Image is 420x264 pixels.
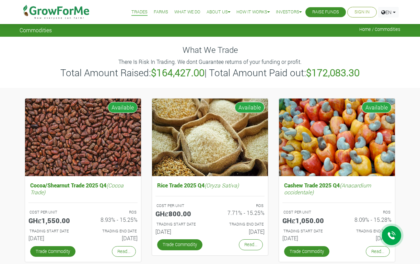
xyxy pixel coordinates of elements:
[378,7,399,18] a: EN
[21,58,399,66] p: There Is Risk In Trading. We dont Guarantee returns of your funding or profit.
[88,235,138,241] h6: [DATE]
[89,228,137,234] p: Estimated Trading End Date
[207,9,230,16] a: About Us
[112,246,136,257] a: Read...
[88,216,138,223] h6: 8.93% - 15.25%
[283,209,331,215] p: COST PER UNIT
[155,228,205,235] h6: [DATE]
[89,209,137,215] p: ROS
[343,228,390,234] p: Estimated Trading End Date
[366,246,390,257] a: Read...
[30,182,124,195] i: (Cocoa Trade)
[279,99,395,176] img: growforme image
[156,203,204,209] p: COST PER UNIT
[282,216,332,225] h5: GHȼ1,050.00
[284,246,329,257] a: Trade Commodity
[155,180,265,190] h5: Rice Trade 2025 Q4
[283,228,331,234] p: Estimated Trading Start Date
[155,180,265,238] a: Rice Trade 2025 Q4(Oryza Sativa) COST PER UNIT GHȼ800.00 ROS 7.71% - 15.25% TRADING START DATE [D...
[157,239,202,250] a: Trade Commodity
[25,99,141,176] img: growforme image
[28,180,138,244] a: Cocoa/Shearnut Trade 2025 Q4(Cocoa Trade) COST PER UNIT GHȼ1,550.00 ROS 8.93% - 15.25% TRADING ST...
[306,66,360,79] b: $172,083.30
[28,216,78,225] h5: GHȼ1,550.00
[216,221,264,227] p: Estimated Trading End Date
[359,27,400,32] span: Home / Commodities
[239,239,263,250] a: Read...
[342,216,392,223] h6: 8.09% - 15.28%
[216,203,264,209] p: ROS
[174,9,200,16] a: What We Do
[30,209,77,215] p: COST PER UNIT
[282,180,392,197] h5: Cashew Trade 2025 Q4
[156,221,204,227] p: Estimated Trading Start Date
[215,209,265,216] h6: 7.71% - 15.25%
[21,67,399,79] h3: Total Amount Raised: | Total Amount Paid out:
[30,228,77,234] p: Estimated Trading Start Date
[151,66,205,79] b: $164,427.00
[276,9,302,16] a: Investors
[154,9,168,16] a: Farms
[205,182,239,189] i: (Oryza Sativa)
[284,182,371,195] i: (Anacardium occidentale)
[215,228,265,235] h6: [DATE]
[28,235,78,241] h6: [DATE]
[28,180,138,197] h5: Cocoa/Shearnut Trade 2025 Q4
[20,27,52,33] span: Commodities
[235,102,265,113] span: Available
[343,209,390,215] p: ROS
[155,209,205,218] h5: GHȼ800.00
[282,235,332,241] h6: [DATE]
[236,9,270,16] a: How it Works
[20,45,400,55] h4: What We Trade
[108,102,138,113] span: Available
[354,9,370,16] a: Sign In
[131,9,148,16] a: Trades
[152,99,268,176] img: growforme image
[312,9,339,16] a: Raise Funds
[282,180,392,244] a: Cashew Trade 2025 Q4(Anacardium occidentale) COST PER UNIT GHȼ1,050.00 ROS 8.09% - 15.28% TRADING...
[342,235,392,241] h6: [DATE]
[30,246,75,257] a: Trade Commodity
[362,102,392,113] span: Available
